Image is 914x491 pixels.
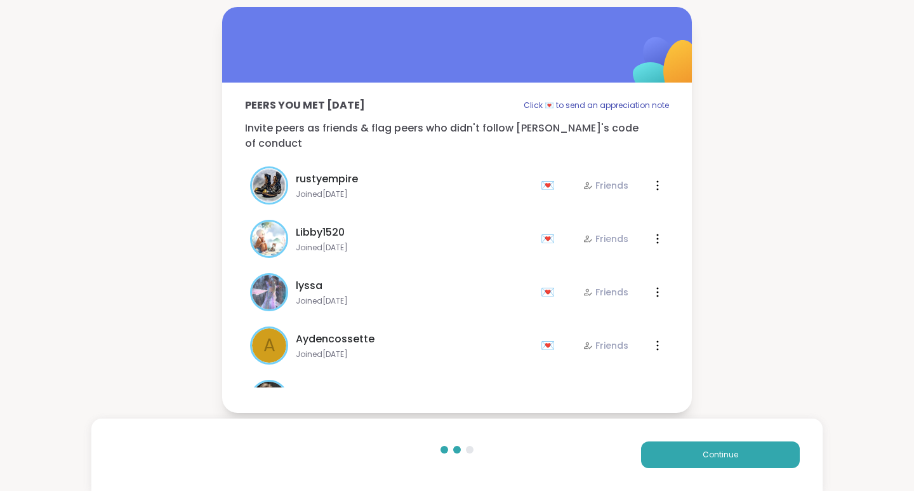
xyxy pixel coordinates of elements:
[541,229,560,249] div: 💌
[263,332,275,359] span: A
[583,286,628,299] div: Friends
[245,121,669,151] p: Invite peers as friends & flag peers who didn't follow [PERSON_NAME]'s code of conduct
[541,175,560,196] div: 💌
[583,339,628,352] div: Friends
[296,385,352,400] span: Jedi_Drew
[296,243,533,253] span: Joined [DATE]
[296,189,533,199] span: Joined [DATE]
[296,296,533,306] span: Joined [DATE]
[296,278,322,293] span: lyssa
[252,222,286,256] img: Libby1520
[296,225,345,240] span: Libby1520
[641,441,800,468] button: Continue
[541,335,560,356] div: 💌
[583,232,628,245] div: Friends
[541,282,560,302] div: 💌
[524,98,669,113] p: Click 💌 to send an appreciation note
[583,179,628,192] div: Friends
[603,4,729,130] img: ShareWell Logomark
[296,349,533,360] span: Joined [DATE]
[296,172,358,187] span: rustyempire
[252,275,286,309] img: lyssa
[252,168,286,203] img: rustyempire
[703,449,738,461] span: Continue
[252,382,286,416] img: Jedi_Drew
[245,98,365,113] p: Peers you met [DATE]
[296,332,374,347] span: Aydencossette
